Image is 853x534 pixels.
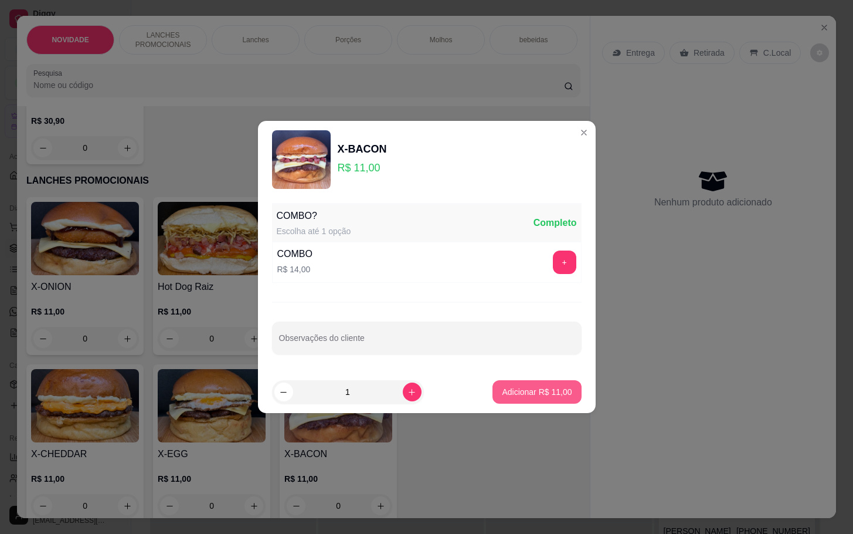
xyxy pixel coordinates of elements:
[279,337,575,349] input: Observações do cliente
[277,263,312,275] p: R$ 14,00
[502,386,572,398] p: Adicionar R$ 11,00
[575,123,593,142] button: Close
[533,216,577,230] div: Completo
[272,130,331,189] img: product-image
[403,383,422,401] button: increase-product-quantity
[277,209,351,223] div: COMBO?
[277,247,312,261] div: COMBO
[274,383,293,401] button: decrease-product-quantity
[338,160,387,176] p: R$ 11,00
[553,251,576,274] button: add
[338,141,387,157] div: X-BACON
[277,225,351,237] div: Escolha até 1 opção
[492,380,581,404] button: Adicionar R$ 11,00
